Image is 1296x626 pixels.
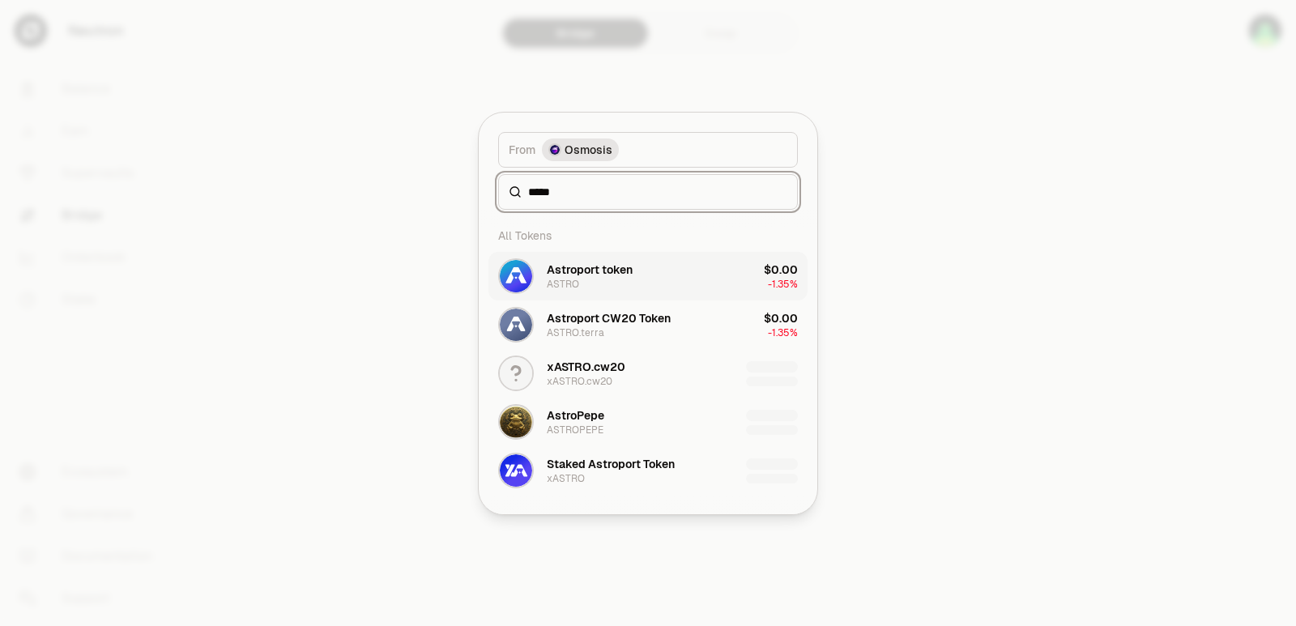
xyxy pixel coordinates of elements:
[500,406,532,438] img: ASTROPEPE Logo
[768,326,798,339] span: -1.35%
[500,454,532,487] img: xASTRO Logo
[500,309,532,341] img: ASTRO.terra Logo
[488,446,808,495] button: xASTRO LogoStaked Astroport TokenxASTRO
[488,219,808,252] div: All Tokens
[547,310,671,326] div: Astroport CW20 Token
[768,278,798,291] span: -1.35%
[764,262,798,278] div: $0.00
[488,252,808,300] button: ASTRO LogoAstroport tokenASTRO$0.00-1.35%
[550,145,560,155] img: Osmosis Logo
[547,262,633,278] div: Astroport token
[547,326,604,339] div: ASTRO.terra
[509,142,535,158] span: From
[547,278,579,291] div: ASTRO
[547,424,603,436] div: ASTROPEPE
[547,359,625,375] div: xASTRO.cw20
[547,407,604,424] div: AstroPepe
[764,310,798,326] div: $0.00
[565,142,612,158] span: Osmosis
[488,398,808,446] button: ASTROPEPE LogoAstroPepeASTROPEPE
[488,349,808,398] button: xASTRO.cw20xASTRO.cw20
[500,260,532,292] img: ASTRO Logo
[547,472,585,485] div: xASTRO
[547,456,675,472] div: Staked Astroport Token
[498,132,798,168] button: FromOsmosis LogoOsmosis
[488,300,808,349] button: ASTRO.terra LogoAstroport CW20 TokenASTRO.terra$0.00-1.35%
[547,375,612,388] div: xASTRO.cw20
